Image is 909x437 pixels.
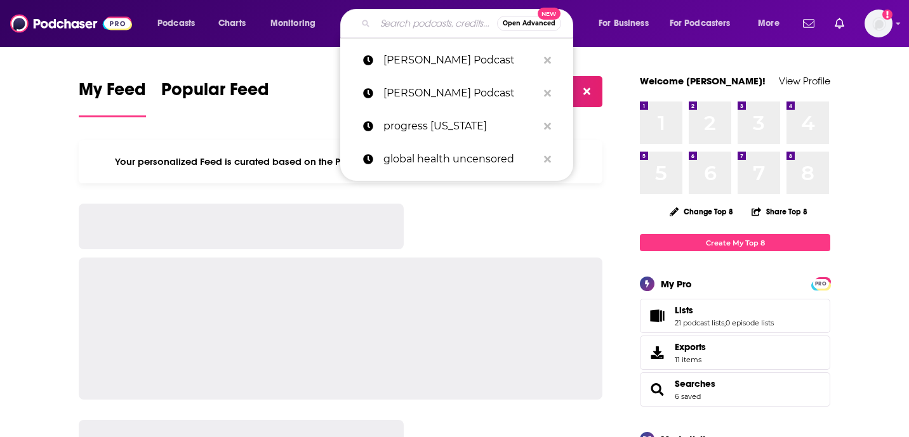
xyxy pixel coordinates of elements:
[726,318,774,327] a: 0 episode lists
[865,10,892,37] button: Show profile menu
[352,9,585,38] div: Search podcasts, credits, & more...
[758,15,780,32] span: More
[724,318,726,327] span: ,
[383,143,538,176] p: global health uncensored
[340,77,573,110] a: [PERSON_NAME] Podcast
[79,140,602,183] div: Your personalized Feed is curated based on the Podcasts, Creators, Users, and Lists that you Follow.
[751,199,808,224] button: Share Top 8
[640,372,830,407] span: Searches
[157,15,195,32] span: Podcasts
[813,278,828,288] a: PRO
[383,110,538,143] p: progress texas
[383,44,538,77] p: Mel Robbins Podcast
[644,307,670,325] a: Lists
[865,10,892,37] img: User Profile
[640,299,830,333] span: Lists
[749,13,795,34] button: open menu
[262,13,332,34] button: open menu
[79,79,146,108] span: My Feed
[340,110,573,143] a: progress [US_STATE]
[661,13,749,34] button: open menu
[149,13,211,34] button: open menu
[383,77,538,110] p: Mel Robins Podcast
[675,355,706,364] span: 11 items
[813,279,828,289] span: PRO
[210,13,253,34] a: Charts
[218,15,246,32] span: Charts
[161,79,269,108] span: Popular Feed
[340,143,573,176] a: global health uncensored
[675,341,706,353] span: Exports
[538,8,561,20] span: New
[640,234,830,251] a: Create My Top 8
[644,381,670,398] a: Searches
[662,204,741,219] button: Change Top 8
[675,318,724,327] a: 21 podcast lists
[865,10,892,37] span: Logged in as megcassidy
[503,20,555,27] span: Open Advanced
[590,13,665,34] button: open menu
[640,75,766,87] a: Welcome [PERSON_NAME]!
[661,278,692,290] div: My Pro
[675,304,774,316] a: Lists
[830,13,849,34] a: Show notifications dropdown
[270,15,315,32] span: Monitoring
[670,15,731,32] span: For Podcasters
[161,79,269,117] a: Popular Feed
[675,304,693,316] span: Lists
[644,344,670,362] span: Exports
[798,13,819,34] a: Show notifications dropdown
[779,75,830,87] a: View Profile
[640,336,830,370] a: Exports
[675,378,715,389] a: Searches
[497,16,561,31] button: Open AdvancedNew
[882,10,892,20] svg: Add a profile image
[599,15,649,32] span: For Business
[10,11,132,36] img: Podchaser - Follow, Share and Rate Podcasts
[675,392,701,401] a: 6 saved
[79,79,146,117] a: My Feed
[340,44,573,77] a: [PERSON_NAME] Podcast
[375,13,497,34] input: Search podcasts, credits, & more...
